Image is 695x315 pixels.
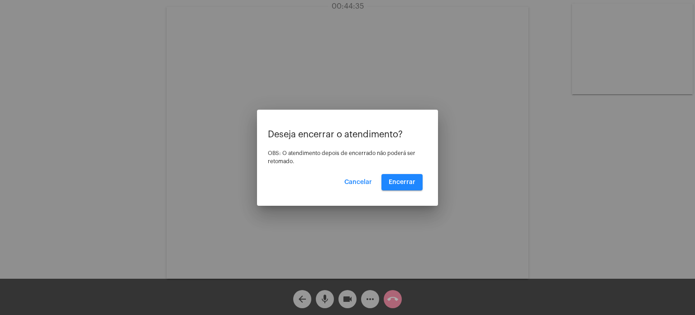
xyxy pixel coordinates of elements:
[268,130,427,140] p: Deseja encerrar o atendimento?
[268,150,415,164] span: OBS: O atendimento depois de encerrado não poderá ser retomado.
[337,174,379,190] button: Cancelar
[344,179,372,185] span: Cancelar
[381,174,423,190] button: Encerrar
[389,179,415,185] span: Encerrar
